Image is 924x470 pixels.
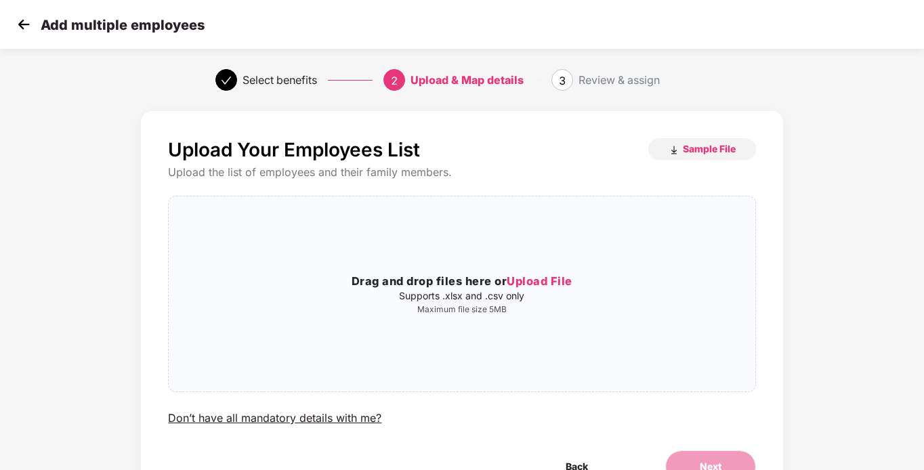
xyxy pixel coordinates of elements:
[648,138,756,160] button: Sample File
[169,196,755,391] span: Drag and drop files here orUpload FileSupports .xlsx and .csv onlyMaximum file size 5MB
[683,142,736,155] span: Sample File
[579,69,660,91] div: Review & assign
[168,411,381,425] div: Don’t have all mandatory details with me?
[169,273,755,291] h3: Drag and drop files here or
[391,74,398,87] span: 2
[411,69,524,91] div: Upload & Map details
[243,69,317,91] div: Select benefits
[221,75,232,86] span: check
[169,304,755,315] p: Maximum file size 5MB
[14,14,34,35] img: svg+xml;base64,PHN2ZyB4bWxucz0iaHR0cDovL3d3dy53My5vcmcvMjAwMC9zdmciIHdpZHRoPSIzMCIgaGVpZ2h0PSIzMC...
[559,74,566,87] span: 3
[168,138,420,161] p: Upload Your Employees List
[168,165,755,179] div: Upload the list of employees and their family members.
[41,17,205,33] p: Add multiple employees
[169,291,755,301] p: Supports .xlsx and .csv only
[507,274,572,288] span: Upload File
[669,145,679,156] img: download_icon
